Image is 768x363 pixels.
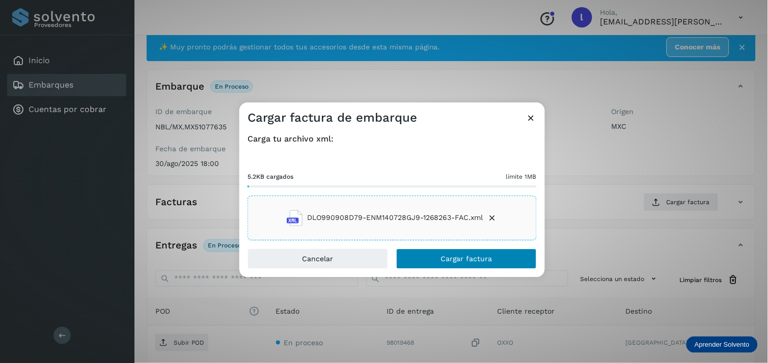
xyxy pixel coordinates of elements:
[307,213,483,224] span: DLO990908D79-ENM140728GJ9-1268263-FAC.xml
[441,255,492,262] span: Cargar factura
[248,134,537,144] h4: Carga tu archivo xml:
[396,248,537,269] button: Cargar factura
[303,255,334,262] span: Cancelar
[248,110,417,125] h3: Cargar factura de embarque
[687,337,758,353] div: Aprender Solvento
[506,172,537,181] span: límite 1MB
[248,172,293,181] span: 5.2KB cargados
[695,341,750,349] p: Aprender Solvento
[248,248,388,269] button: Cancelar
